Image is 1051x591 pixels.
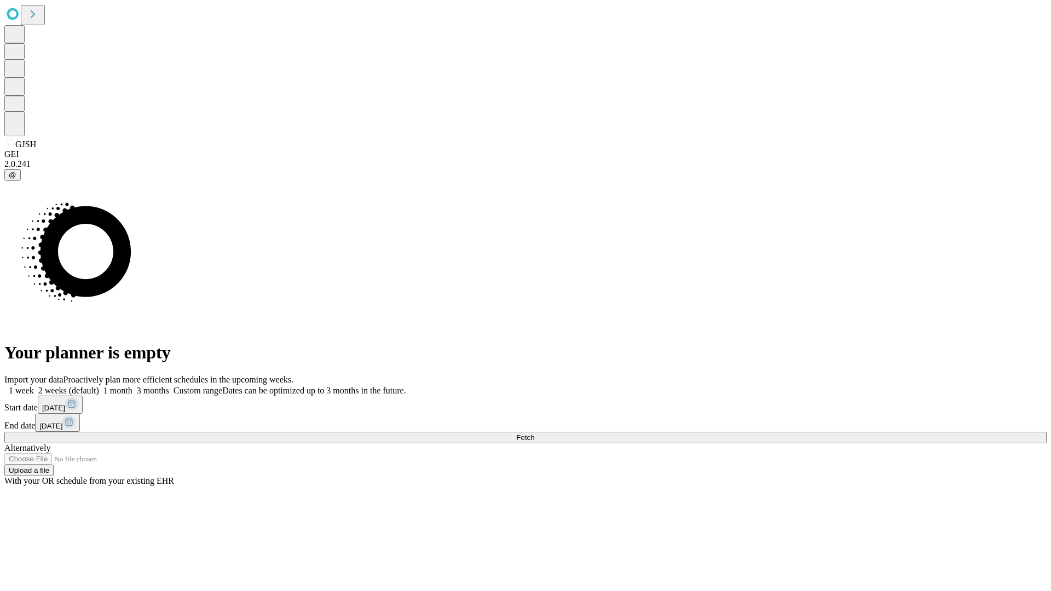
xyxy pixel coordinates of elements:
button: [DATE] [38,396,83,414]
span: Proactively plan more efficient schedules in the upcoming weeks. [63,375,293,384]
span: With your OR schedule from your existing EHR [4,476,174,485]
span: 1 month [103,386,132,395]
span: [DATE] [39,422,62,430]
div: GEI [4,149,1047,159]
button: Upload a file [4,465,54,476]
button: Fetch [4,432,1047,443]
span: 1 week [9,386,34,395]
span: Alternatively [4,443,50,453]
div: Start date [4,396,1047,414]
h1: Your planner is empty [4,343,1047,363]
span: GJSH [15,140,36,149]
span: Custom range [174,386,222,395]
button: @ [4,169,21,181]
div: End date [4,414,1047,432]
span: @ [9,171,16,179]
span: [DATE] [42,404,65,412]
span: Dates can be optimized up to 3 months in the future. [222,386,406,395]
span: 2 weeks (default) [38,386,99,395]
span: 3 months [137,386,169,395]
button: [DATE] [35,414,80,432]
div: 2.0.241 [4,159,1047,169]
span: Import your data [4,375,63,384]
span: Fetch [516,433,534,442]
